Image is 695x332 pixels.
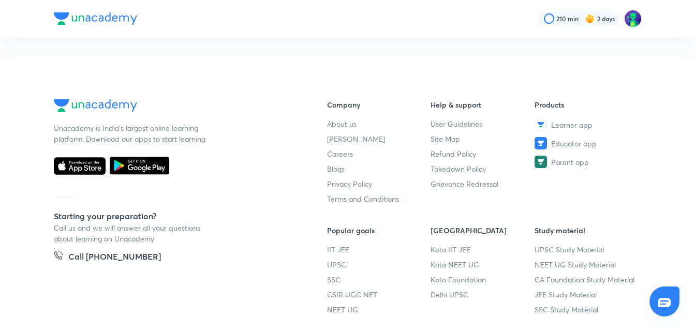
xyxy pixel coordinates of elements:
p: Unacademy is India’s largest online learning platform. Download our apps to start learning [54,123,209,144]
a: User Guidelines [431,118,535,129]
h6: Products [535,99,639,110]
h6: Company [327,99,431,110]
h6: Popular goals [327,225,431,236]
h5: Starting your preparation? [54,210,294,222]
img: Kaushiki Srivastava [624,10,642,27]
a: Refund Policy [431,148,535,159]
a: SSC Study Material [535,304,639,315]
a: UPSC [327,259,431,270]
a: Takedown Policy [431,163,535,174]
a: Educator app [535,137,639,149]
img: Educator app [535,137,547,149]
a: Kota IIT JEE [431,244,535,255]
a: Learner app [535,118,639,131]
span: Learner app [551,119,593,130]
a: About us [327,118,431,129]
a: Kota NEET UG [431,259,535,270]
a: SSC [327,274,431,285]
a: Delhi UPSC [431,289,535,300]
span: Educator app [551,138,597,149]
a: Kota Foundation [431,274,535,285]
h6: Study material [535,225,639,236]
a: NEET UG [327,304,431,315]
img: Company Logo [54,12,137,25]
a: CA Foundation Study Material [535,274,639,285]
a: Privacy Policy [327,178,431,189]
img: streak [585,13,595,24]
img: Company Logo [54,99,137,112]
img: Learner app [535,118,547,131]
span: Careers [327,148,353,159]
a: Blogs [327,163,431,174]
a: [PERSON_NAME] [327,133,431,144]
a: Call [PHONE_NUMBER] [54,250,161,265]
h5: Call [PHONE_NUMBER] [68,250,161,265]
a: Terms and Conditions [327,193,431,204]
a: CSIR UGC NET [327,289,431,300]
span: Parent app [551,157,589,168]
p: Call us and we will answer all your questions about learning on Unacademy [54,222,209,244]
h6: [GEOGRAPHIC_DATA] [431,225,535,236]
img: Parent app [535,156,547,168]
a: Parent app [535,156,639,168]
a: JEE Study Material [535,289,639,300]
a: IIT JEE [327,244,431,255]
a: Company Logo [54,99,294,114]
h6: Help & support [431,99,535,110]
a: Grievance Redressal [431,178,535,189]
a: Careers [327,148,431,159]
a: Site Map [431,133,535,144]
a: UPSC Study Material [535,244,639,255]
a: NEET UG Study Material [535,259,639,270]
